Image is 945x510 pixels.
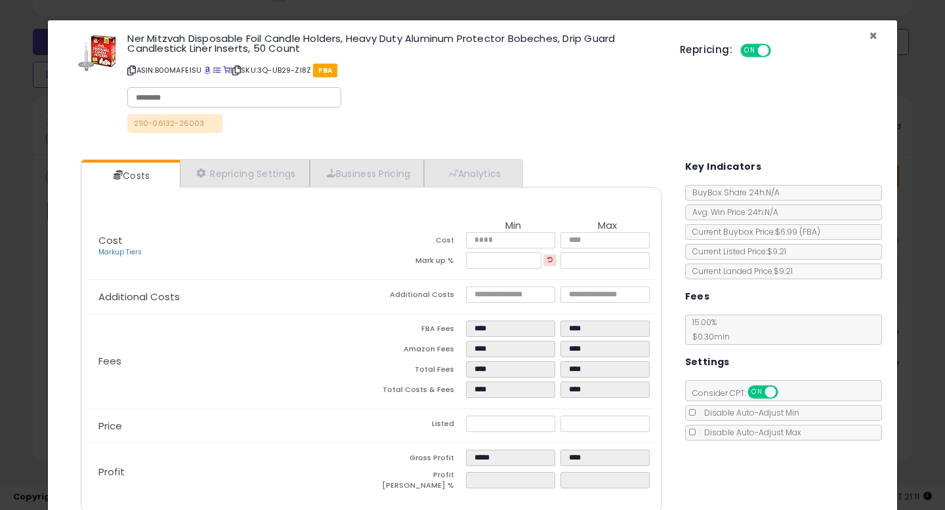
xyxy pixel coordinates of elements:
p: Additional Costs [88,292,371,302]
p: Price [88,421,371,431]
span: Current Landed Price: $9.21 [686,265,793,277]
td: Amazon Fees [371,341,466,361]
span: Current Buybox Price: [686,226,820,237]
span: × [869,26,877,45]
h5: Settings [685,354,730,370]
a: Repricing Settings [180,160,310,187]
span: FBA [313,64,337,77]
span: Disable Auto-Adjust Max [698,427,801,438]
span: ( FBA ) [799,226,820,237]
h5: Fees [685,288,710,305]
td: FBA Fees [371,321,466,341]
span: Disable Auto-Adjust Min [698,407,799,418]
span: $0.30 min [686,331,730,342]
th: Max [560,220,655,232]
th: Min [466,220,560,232]
a: Business Pricing [310,160,425,187]
h5: Key Indicators [685,159,762,175]
td: Total Fees [371,361,466,382]
p: Fees [88,356,371,366]
td: Listed [371,416,466,436]
span: OFF [776,387,797,398]
td: Gross Profit [371,450,466,470]
td: Total Costs & Fees [371,382,466,402]
td: Mark up % [371,252,466,273]
a: Costs [81,163,178,189]
td: Profit [PERSON_NAME] % [371,470,466,494]
p: Profit [88,467,371,477]
p: Cost [88,235,371,258]
a: All offer listings [213,65,220,75]
h3: Ner Mitzvah Disposable Foil Candle Holders, Heavy Duty Aluminum Protector Bobeches, Drip Guard Ca... [127,33,660,53]
a: Analytics [424,160,521,187]
td: Additional Costs [371,286,466,307]
td: Cost [371,232,466,252]
span: ON [749,387,765,398]
h5: Repricing: [680,45,732,55]
span: Consider CPT: [686,387,795,399]
span: BuyBox Share 24h: N/A [686,187,780,198]
span: 15.00 % [686,317,730,342]
a: Markup Tiers [98,247,142,257]
span: Avg. Win Price 24h: N/A [686,206,778,218]
a: Your listing only [223,65,230,75]
p: ASIN: B00MAFE1SU | SKU: 3Q-UB29-ZI8Z [127,60,660,81]
span: OFF [769,45,790,56]
span: Current Listed Price: $9.21 [686,246,786,257]
a: BuyBox page [204,65,211,75]
span: $6.99 [775,226,820,237]
img: 51BTkivPCxL._SL60_.jpg [77,33,117,73]
span: ON [742,45,758,56]
p: 2110-06132-26003 [127,114,222,133]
